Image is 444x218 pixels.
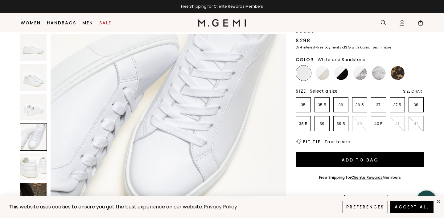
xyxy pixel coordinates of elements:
klarna-placement-style-body: Or 4 interest-free payments of [296,45,345,50]
h2: Size [296,89,306,94]
a: Cliente Rewards [351,175,383,180]
p: 36 [334,103,348,107]
p: 37.5 [390,103,405,107]
span: Select a size [310,88,338,94]
span: 141 Review s [315,30,335,33]
div: $298 [296,37,310,44]
button: Add to Bag [296,152,424,167]
div: Size Chart [403,89,424,94]
h2: Color [296,57,314,62]
img: The Palestra Due [20,183,47,210]
a: Handbags [47,20,76,25]
div: Free Shipping for Members [319,175,401,180]
span: True to size [324,139,350,145]
span: This website uses cookies to ensure you get the best experience on our website. [9,203,203,210]
div: close [436,199,441,204]
p: 41 [390,121,405,126]
p: 38.5 [296,121,310,126]
a: Sale [99,20,111,25]
img: The Palestra Due [20,34,47,61]
a: Privacy Policy (opens in a new tab) [203,203,238,211]
klarna-placement-style-amount: $75 [345,45,351,50]
button: Accept All [390,201,434,213]
a: Women [21,20,41,25]
p: 42 [409,121,423,126]
img: The Palestra Due [20,153,47,180]
img: White and Black [334,66,348,80]
p: 39 [315,121,329,126]
klarna-placement-style-body: with Klarna [352,45,372,50]
p: 35 [296,103,310,107]
img: The Palestra Due [20,94,47,120]
img: Silver [372,66,386,80]
p: 37 [371,103,386,107]
p: 40 [352,121,367,126]
klarna-placement-style-cta: Learn more [373,45,391,50]
h2: Fit Tip [303,139,321,144]
img: M.Gemi [198,19,246,27]
img: White and Silver [353,66,367,80]
p: 38 [409,103,423,107]
p: 36.5 [352,103,367,107]
img: The Palestra Due [20,64,47,90]
img: White and Sandstone [315,66,329,80]
span: 0 [417,21,424,27]
p: 39.5 [334,121,348,126]
button: Preferences [343,201,388,213]
a: Learn more [372,46,391,49]
img: Leopard Print [391,66,405,80]
p: 35.5 [315,103,329,107]
p: 40.5 [371,121,386,126]
div: Thoughts from [PERSON_NAME] [296,194,424,202]
a: Men [82,20,93,25]
span: White and Sandstone [318,57,366,63]
img: White [297,66,310,80]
